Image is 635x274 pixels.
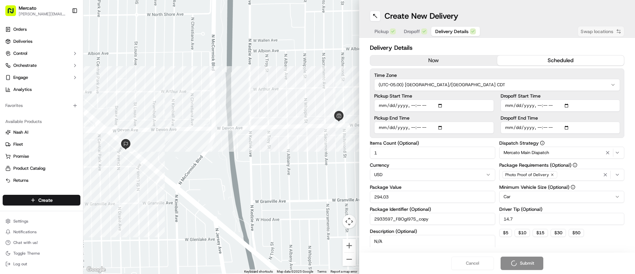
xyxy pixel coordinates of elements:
[5,177,78,183] a: Returns
[499,141,625,145] label: Dispatch Strategy
[13,129,28,135] span: Nash AI
[497,55,624,65] button: scheduled
[374,116,494,120] label: Pickup End Time
[3,84,80,95] a: Analytics
[370,141,495,145] label: Items Count (Optional)
[3,259,80,269] button: Log out
[3,116,80,127] div: Available Products
[404,28,420,35] span: Dropoff
[499,147,625,159] button: Mercato Main Dispatch
[370,191,495,203] input: Enter package value
[370,213,495,225] input: Enter package identifier
[23,64,109,71] div: Start new chat
[7,7,20,20] img: Nash
[85,265,107,274] a: Open this area in Google Maps (opens a new window)
[56,98,62,103] div: 💻
[13,141,23,147] span: Fleet
[370,235,495,272] textarea: N/A
[540,141,545,145] button: Dispatch Strategy
[3,249,80,258] button: Toggle Theme
[113,66,121,74] button: Start new chat
[504,150,549,156] span: Mercato Main Dispatch
[343,215,356,228] button: Map camera controls
[3,163,80,174] button: Product Catalog
[5,129,78,135] a: Nash AI
[5,141,78,147] a: Fleet
[374,94,494,98] label: Pickup Start Time
[3,195,80,205] button: Create
[244,269,273,274] button: Keyboard shortcuts
[13,251,40,256] span: Toggle Theme
[533,229,548,237] button: $15
[499,185,625,189] label: Minimum Vehicle Size (Optional)
[370,163,495,167] label: Currency
[66,113,81,118] span: Pylon
[571,185,575,189] button: Minimum Vehicle Size (Optional)
[515,229,530,237] button: $10
[13,177,28,183] span: Returns
[331,270,357,273] a: Report a map error
[3,227,80,237] button: Notifications
[13,26,27,32] span: Orders
[370,55,497,65] button: now
[13,219,28,224] span: Settings
[501,94,620,98] label: Dropoff Start Time
[13,97,51,104] span: Knowledge Base
[13,38,32,44] span: Deliveries
[7,98,12,103] div: 📗
[385,11,458,21] h1: Create New Delivery
[343,239,356,252] button: Zoom in
[3,238,80,247] button: Chat with us!
[499,163,625,167] label: Package Requirements (Optional)
[13,261,27,267] span: Log out
[3,24,80,35] a: Orders
[3,151,80,162] button: Promise
[343,253,356,266] button: Zoom out
[277,270,313,273] span: Map data ©2025 Google
[3,36,80,47] a: Deliveries
[499,207,625,212] label: Driver Tip (Optional)
[13,87,32,93] span: Analytics
[3,72,80,83] button: Engage
[54,94,110,106] a: 💻API Documentation
[375,28,389,35] span: Pickup
[370,185,495,189] label: Package Value
[551,229,566,237] button: $30
[499,213,625,225] input: Enter driver tip amount
[573,163,577,167] button: Package Requirements (Optional)
[7,64,19,76] img: 1736555255976-a54dd68f-1ca7-489b-9aae-adbdc363a1c4
[13,62,37,68] span: Orchestrate
[4,94,54,106] a: 📗Knowledge Base
[13,165,45,171] span: Product Catalog
[13,50,27,56] span: Control
[3,3,69,19] button: Mercato[PERSON_NAME][EMAIL_ADDRESS][PERSON_NAME][DOMAIN_NAME]
[3,100,80,111] div: Favorites
[370,43,624,52] h2: Delivery Details
[5,165,78,171] a: Product Catalog
[17,43,120,50] input: Got a question? Start typing here...
[38,197,53,203] span: Create
[3,139,80,150] button: Fleet
[3,48,80,59] button: Control
[63,97,107,104] span: API Documentation
[19,5,36,11] button: Mercato
[7,27,121,37] p: Welcome 👋
[13,75,28,81] span: Engage
[47,113,81,118] a: Powered byPylon
[499,229,512,237] button: $5
[374,73,620,78] label: Time Zone
[3,127,80,138] button: Nash AI
[435,28,469,35] span: Delivery Details
[19,11,66,17] button: [PERSON_NAME][EMAIL_ADDRESS][PERSON_NAME][DOMAIN_NAME]
[501,116,620,120] label: Dropoff End Time
[370,147,495,159] input: Enter number of items
[370,207,495,212] label: Package Identifier (Optional)
[505,172,549,177] span: Photo Proof of Delivery
[317,270,327,273] a: Terms (opens in new tab)
[3,175,80,186] button: Returns
[13,240,38,245] span: Chat with us!
[569,229,584,237] button: $50
[3,60,80,71] button: Orchestrate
